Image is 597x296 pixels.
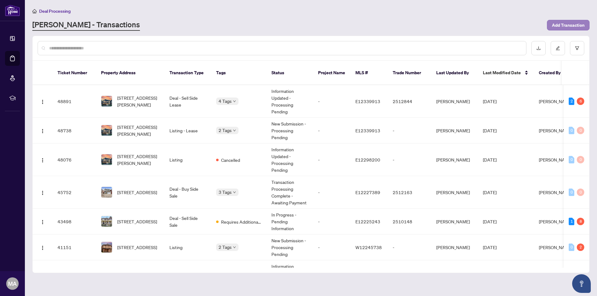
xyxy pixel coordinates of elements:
[388,260,431,293] td: -
[577,127,584,134] div: 0
[266,235,313,260] td: New Submission - Processing Pending
[388,235,431,260] td: -
[53,176,96,209] td: 45752
[53,143,96,176] td: 48076
[40,158,45,163] img: Logo
[539,128,572,133] span: [PERSON_NAME]
[431,85,478,118] td: [PERSON_NAME]
[101,216,112,227] img: thumbnail-img
[219,189,232,196] span: 3 Tags
[219,244,232,251] span: 2 Tags
[355,98,380,104] span: E12339913
[266,61,313,85] th: Status
[355,128,380,133] span: E12339913
[552,20,585,30] span: Add Transaction
[164,118,211,143] td: Listing - Lease
[53,85,96,118] td: 48891
[101,242,112,253] img: thumbnail-img
[38,155,48,165] button: Logo
[483,128,497,133] span: [DATE]
[266,143,313,176] td: Information Updated - Processing Pending
[388,176,431,209] td: 2512163
[313,85,350,118] td: -
[164,235,211,260] td: Listing
[539,219,572,224] span: [PERSON_NAME]
[219,127,232,134] span: 2 Tags
[164,61,211,85] th: Transaction Type
[551,41,565,55] button: edit
[355,189,380,195] span: E12227389
[164,143,211,176] td: Listing
[313,260,350,293] td: -
[8,279,17,288] span: MA
[539,157,572,162] span: [PERSON_NAME]
[38,216,48,226] button: Logo
[266,176,313,209] td: Transaction Processing Complete - Awaiting Payment
[539,244,572,250] span: [PERSON_NAME]
[547,20,590,30] button: Add Transaction
[569,218,574,225] div: 1
[572,274,591,293] button: Open asap
[164,176,211,209] td: Deal - Buy Side Sale
[32,20,140,31] a: [PERSON_NAME] - Transactions
[431,118,478,143] td: [PERSON_NAME]
[539,189,572,195] span: [PERSON_NAME]
[431,176,478,209] td: [PERSON_NAME]
[569,127,574,134] div: 0
[355,244,382,250] span: W12245738
[219,98,232,105] span: 4 Tags
[431,209,478,235] td: [PERSON_NAME]
[355,219,380,224] span: E12225243
[117,153,160,166] span: [STREET_ADDRESS][PERSON_NAME]
[388,118,431,143] td: -
[53,61,96,85] th: Ticket Number
[96,61,164,85] th: Property Address
[164,209,211,235] td: Deal - Sell Side Sale
[577,218,584,225] div: 8
[531,41,546,55] button: download
[101,125,112,136] img: thumbnail-img
[117,218,157,225] span: [STREET_ADDRESS]
[313,143,350,176] td: -
[117,94,160,108] span: [STREET_ADDRESS][PERSON_NAME]
[233,129,236,132] span: down
[483,244,497,250] span: [DATE]
[266,260,313,293] td: Information Updated - Processing Pending
[577,98,584,105] div: 6
[534,61,571,85] th: Created By
[350,61,388,85] th: MLS #
[570,41,584,55] button: filter
[313,61,350,85] th: Project Name
[431,235,478,260] td: [PERSON_NAME]
[539,98,572,104] span: [PERSON_NAME]
[431,61,478,85] th: Last Updated By
[38,125,48,135] button: Logo
[211,61,266,85] th: Tags
[233,191,236,194] span: down
[569,189,574,196] div: 0
[38,96,48,106] button: Logo
[38,242,48,252] button: Logo
[53,209,96,235] td: 43498
[5,5,20,16] img: logo
[577,244,584,251] div: 2
[313,209,350,235] td: -
[266,118,313,143] td: New Submission - Processing Pending
[40,220,45,225] img: Logo
[556,46,560,50] span: edit
[313,118,350,143] td: -
[53,235,96,260] td: 41151
[164,260,211,293] td: Listing - Lease
[38,187,48,197] button: Logo
[569,244,574,251] div: 0
[233,246,236,249] span: down
[577,156,584,163] div: 0
[483,69,521,76] span: Last Modified Date
[40,245,45,250] img: Logo
[313,235,350,260] td: -
[233,100,236,103] span: down
[40,129,45,134] img: Logo
[53,118,96,143] td: 48738
[483,219,497,224] span: [DATE]
[117,124,160,137] span: [STREET_ADDRESS][PERSON_NAME]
